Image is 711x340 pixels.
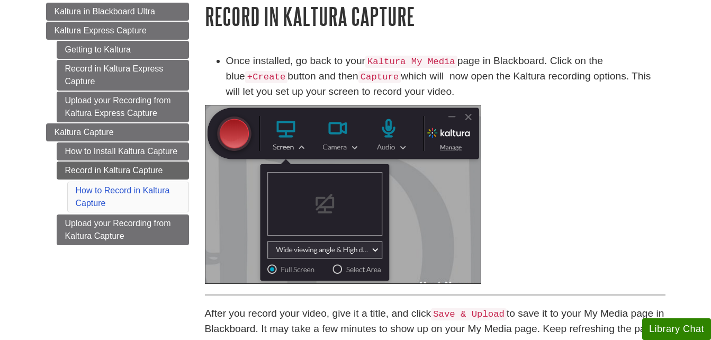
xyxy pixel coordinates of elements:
span: Kaltura in Blackboard Ultra [55,7,155,16]
img: kaltura dashboard [205,105,481,284]
span: Kaltura Express Capture [55,26,147,35]
button: Library Chat [642,318,711,340]
a: How to Install Kaltura Capture [57,142,189,160]
a: Getting to Kaltura [57,41,189,59]
span: Kaltura Capture [55,128,114,137]
code: Kaltura My Media [365,56,457,68]
a: Kaltura Express Capture [46,22,189,40]
code: Capture [358,71,401,83]
div: Guide Page Menu [46,3,189,245]
a: Kaltura in Blackboard Ultra [46,3,189,21]
a: How to Record in Kaltura Capture [76,186,170,208]
code: Save & Upload [431,308,507,320]
a: Upload your Recording from Kaltura Express Capture [57,92,189,122]
code: +Create [245,71,288,83]
a: Kaltura Capture [46,123,189,141]
li: Once installed, go back to your page in Blackboard. Click on the blue button and then which will ... [226,53,665,100]
a: Upload your Recording from Kaltura Capture [57,214,189,245]
h1: Record in Kaltura Capture [205,3,665,30]
a: Record in Kaltura Capture [57,162,189,180]
a: Record in Kaltura Express Capture [57,60,189,91]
